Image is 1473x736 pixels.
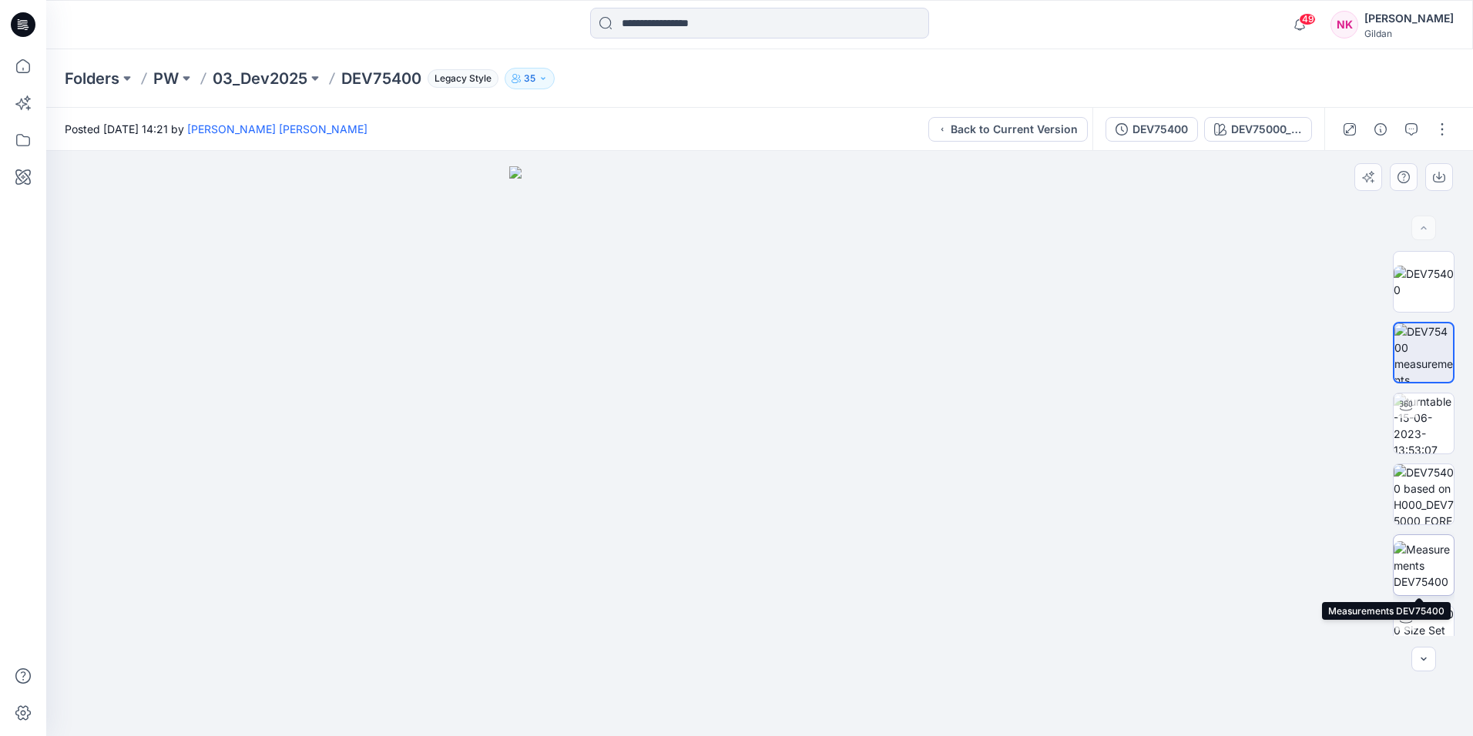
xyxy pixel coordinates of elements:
img: Measurements DEV75400 [1394,541,1454,590]
a: 03_Dev2025 [213,68,307,89]
button: Back to Current Version [928,117,1088,142]
p: DEV75400 [341,68,421,89]
span: 49 [1299,13,1316,25]
a: [PERSON_NAME] [PERSON_NAME] [187,122,367,135]
button: DEV75400 [1106,117,1198,142]
div: Gildan [1364,28,1454,39]
div: DEV75000_FOREST_SOLID 2 [1231,121,1302,138]
img: DEV75400 Size Set based on H000 [1394,606,1454,666]
button: 35 [505,68,555,89]
img: eyJhbGciOiJIUzI1NiIsImtpZCI6IjAiLCJzbHQiOiJzZXMiLCJ0eXAiOiJKV1QifQ.eyJkYXRhIjp7InR5cGUiOiJzdG9yYW... [509,166,1010,736]
span: Legacy Style [428,69,498,88]
button: DEV75000_FOREST_SOLID 2 [1204,117,1312,142]
a: PW [153,68,179,89]
button: Details [1368,117,1393,142]
span: Posted [DATE] 14:21 by [65,121,367,137]
div: NK [1330,11,1358,38]
p: 35 [524,70,535,87]
div: DEV75400 [1132,121,1188,138]
div: [PERSON_NAME] [1364,9,1454,28]
img: DEV75400 based on H000_DEV75000_FOREST_SOLID 2 [1394,464,1454,524]
img: DEV75400 [1394,266,1454,298]
a: Folders [65,68,119,89]
img: DEV75400 measurements [1394,323,1453,382]
img: turntable-15-06-2023-13:53:07 [1394,393,1454,453]
button: Legacy Style [421,68,498,89]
